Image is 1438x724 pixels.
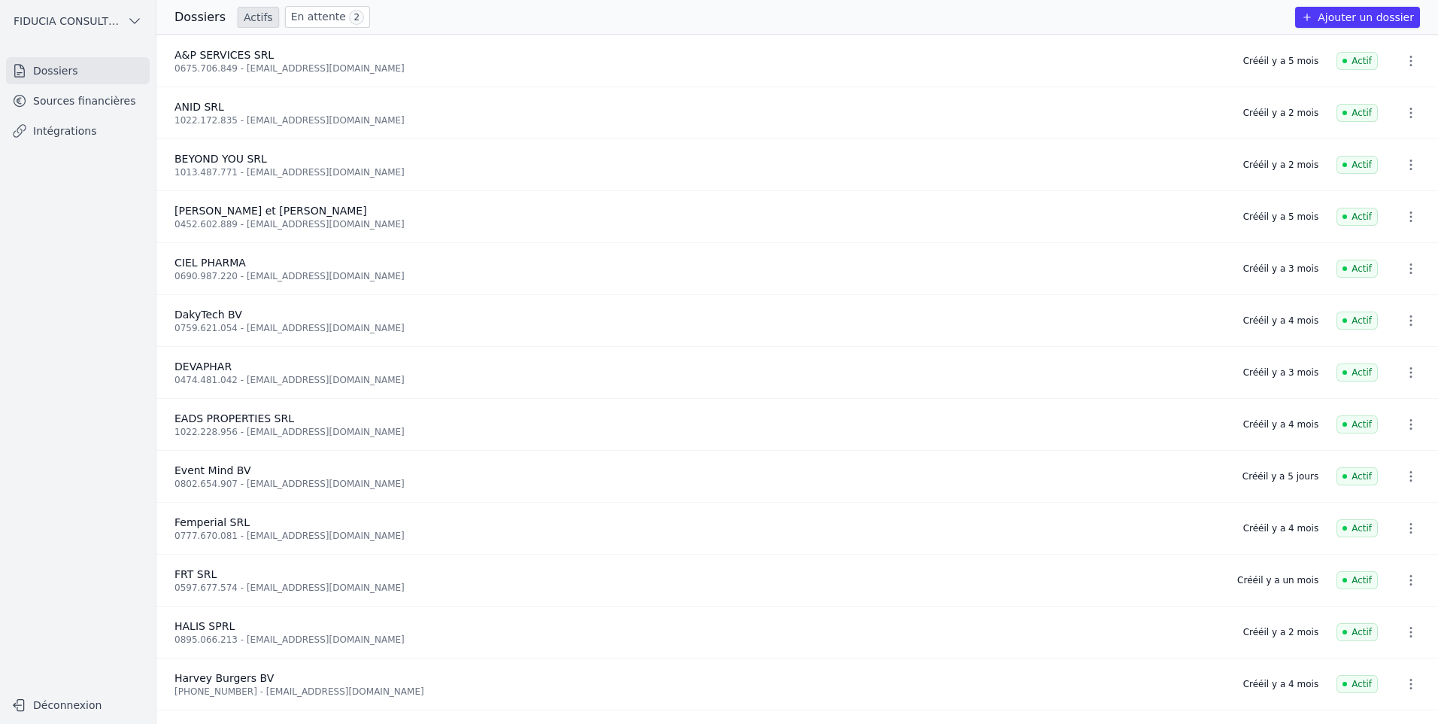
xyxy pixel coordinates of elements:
span: EADS PROPERTIES SRL [174,412,294,424]
a: Actifs [238,7,279,28]
div: 0690.987.220 - [EMAIL_ADDRESS][DOMAIN_NAME] [174,270,1225,282]
div: Créé il y a 3 mois [1243,367,1318,379]
div: Créé il y a 5 mois [1243,55,1318,67]
div: Créé il y a 2 mois [1243,107,1318,119]
div: Créé il y a 2 mois [1243,626,1318,638]
div: 0675.706.849 - [EMAIL_ADDRESS][DOMAIN_NAME] [174,62,1225,75]
span: BEYOND YOU SRL [174,153,267,165]
a: Intégrations [6,117,150,144]
button: FIDUCIA CONSULTING SRL [6,9,150,33]
div: 1022.228.956 - [EMAIL_ADDRESS][DOMAIN_NAME] [174,426,1225,438]
div: Créé il y a un mois [1237,574,1318,586]
span: [PERSON_NAME] et [PERSON_NAME] [174,205,367,217]
div: 0777.670.081 - [EMAIL_ADDRESS][DOMAIN_NAME] [174,530,1225,542]
div: [PHONE_NUMBER] - [EMAIL_ADDRESS][DOMAIN_NAME] [174,686,1225,698]
div: Créé il y a 4 mois [1243,522,1318,534]
span: Actif [1336,467,1378,485]
span: DEVAPHAR [174,360,232,373]
span: Harvey Burgers BV [174,672,274,684]
div: Créé il y a 3 mois [1243,263,1318,275]
div: 0759.621.054 - [EMAIL_ADDRESS][DOMAIN_NAME] [174,322,1225,334]
span: Actif [1336,364,1378,382]
span: Actif [1336,571,1378,589]
span: CIEL PHARMA [174,257,246,269]
span: FIDUCIA CONSULTING SRL [14,14,121,29]
span: A&P SERVICES SRL [174,49,274,61]
span: 2 [349,10,364,25]
button: Déconnexion [6,693,150,717]
div: 0597.677.574 - [EMAIL_ADDRESS][DOMAIN_NAME] [174,582,1219,594]
div: Créé il y a 2 mois [1243,159,1318,171]
span: DakyTech BV [174,309,242,321]
span: ANID SRL [174,101,224,113]
span: Actif [1336,312,1378,330]
span: Femperial SRL [174,516,250,528]
span: Actif [1336,415,1378,433]
span: Actif [1336,156,1378,174]
div: Créé il y a 5 jours [1242,470,1318,482]
a: Sources financières [6,87,150,114]
h3: Dossiers [174,8,226,26]
a: Dossiers [6,57,150,84]
div: 0802.654.907 - [EMAIL_ADDRESS][DOMAIN_NAME] [174,478,1224,490]
div: 1013.487.771 - [EMAIL_ADDRESS][DOMAIN_NAME] [174,166,1225,178]
div: 0452.602.889 - [EMAIL_ADDRESS][DOMAIN_NAME] [174,218,1225,230]
span: HALIS SPRL [174,620,235,632]
span: FRT SRL [174,568,217,580]
div: Créé il y a 4 mois [1243,418,1318,430]
div: 0895.066.213 - [EMAIL_ADDRESS][DOMAIN_NAME] [174,634,1225,646]
span: Actif [1336,675,1378,693]
div: 1022.172.835 - [EMAIL_ADDRESS][DOMAIN_NAME] [174,114,1225,126]
button: Ajouter un dossier [1295,7,1420,28]
a: En attente 2 [285,6,370,28]
span: Actif [1336,519,1378,537]
span: Actif [1336,52,1378,70]
div: Créé il y a 5 mois [1243,211,1318,223]
span: Actif [1336,623,1378,641]
div: Créé il y a 4 mois [1243,678,1318,690]
span: Actif [1336,104,1378,122]
span: Event Mind BV [174,464,251,476]
div: Créé il y a 4 mois [1243,315,1318,327]
span: Actif [1336,208,1378,226]
span: Actif [1336,260,1378,278]
div: 0474.481.042 - [EMAIL_ADDRESS][DOMAIN_NAME] [174,374,1225,386]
